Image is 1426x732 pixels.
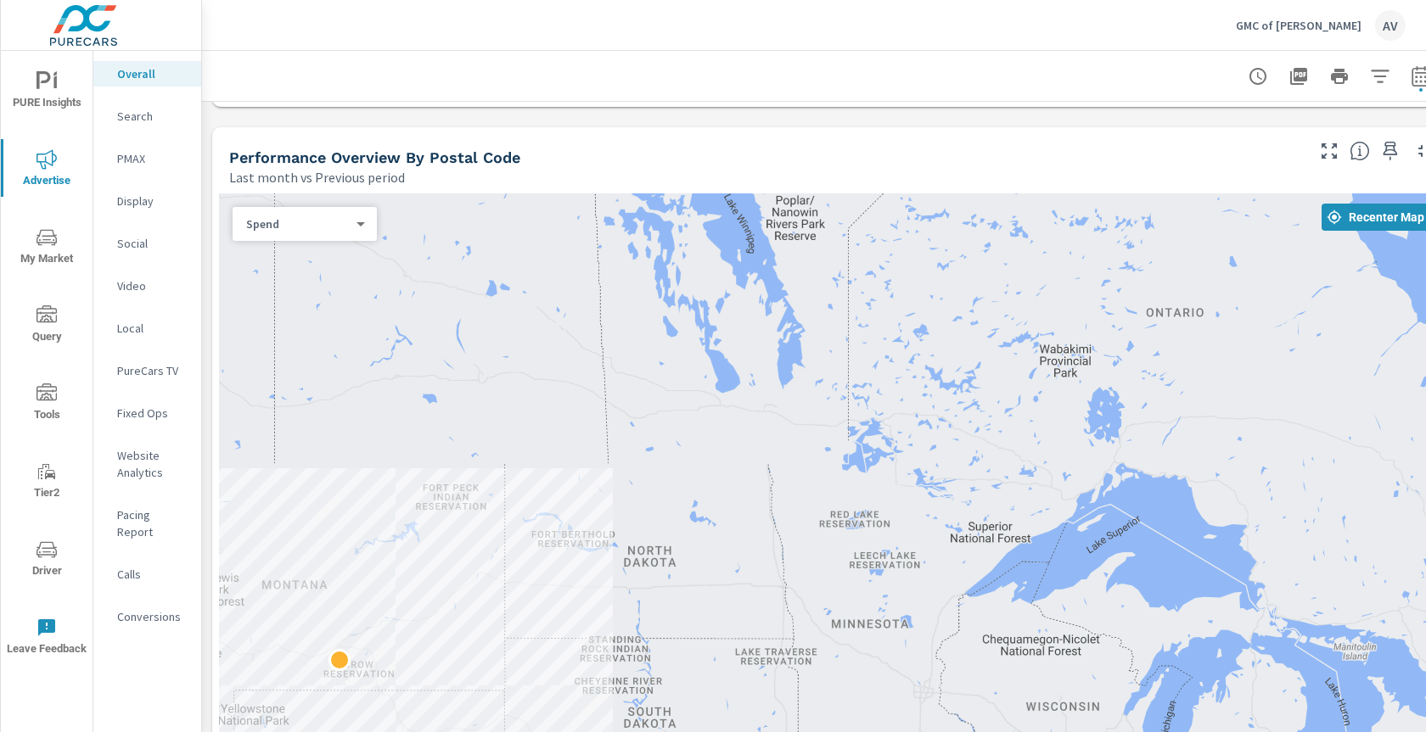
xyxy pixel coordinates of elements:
span: Save this to your personalized report [1377,137,1404,165]
p: Social [117,235,188,252]
div: Fixed Ops [93,400,201,426]
p: Calls [117,566,188,583]
p: Display [117,193,188,210]
div: Search [93,103,201,129]
span: PURE Insights [6,71,87,113]
p: Overall [117,65,188,82]
span: Tools [6,383,87,425]
button: "Export Report to PDF" [1282,59,1316,93]
p: Spend [246,216,350,232]
div: PMAX [93,146,201,171]
p: GMC of [PERSON_NAME] [1236,18,1361,33]
p: Fixed Ops [117,405,188,422]
p: Conversions [117,608,188,625]
p: Local [117,320,188,337]
p: Pacing Report [117,506,188,540]
div: Display [93,188,201,214]
div: Social [93,231,201,256]
div: Calls [93,562,201,587]
p: Website Analytics [117,447,188,481]
div: Overall [93,61,201,87]
p: Search [117,108,188,125]
div: Spend [233,216,363,232]
button: Print Report [1322,59,1356,93]
div: Video [93,273,201,299]
p: Video [117,277,188,294]
span: Recenter Map [1328,210,1424,225]
div: Pacing Report [93,502,201,545]
h5: Performance Overview By Postal Code [229,148,520,166]
span: Understand performance data by postal code. Individual postal codes can be selected and expanded ... [1350,141,1370,161]
span: Tier2 [6,461,87,503]
button: Apply Filters [1363,59,1397,93]
span: Advertise [6,149,87,191]
div: Conversions [93,604,201,629]
span: Driver [6,539,87,581]
span: Leave Feedback [6,617,87,659]
span: Query [6,305,87,347]
p: PMAX [117,150,188,167]
span: My Market [6,227,87,269]
div: AV [1375,10,1406,41]
p: PureCars TV [117,362,188,379]
div: Local [93,316,201,341]
div: PureCars TV [93,358,201,383]
div: nav menu [1,51,93,675]
p: Last month vs Previous period [229,167,405,187]
div: Website Analytics [93,443,201,485]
